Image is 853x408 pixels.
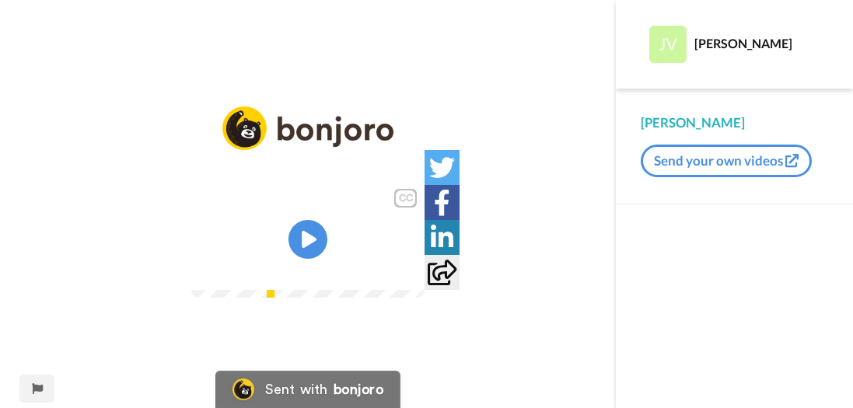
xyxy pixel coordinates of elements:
div: bonjoro [334,382,383,396]
img: Profile Image [649,26,687,63]
img: Bonjoro Logo [232,378,254,400]
span: 2:30 [241,259,268,277]
span: 0:00 [202,259,229,277]
div: [PERSON_NAME] [694,36,827,51]
button: Send your own videos [641,145,812,177]
a: Bonjoro LogoSent withbonjoro [215,371,400,408]
div: CC [396,190,415,206]
span: / [232,259,238,277]
img: Full screen [395,260,411,276]
div: Sent with [265,382,327,396]
img: logo_full.png [222,106,393,151]
div: [PERSON_NAME] [641,113,828,132]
